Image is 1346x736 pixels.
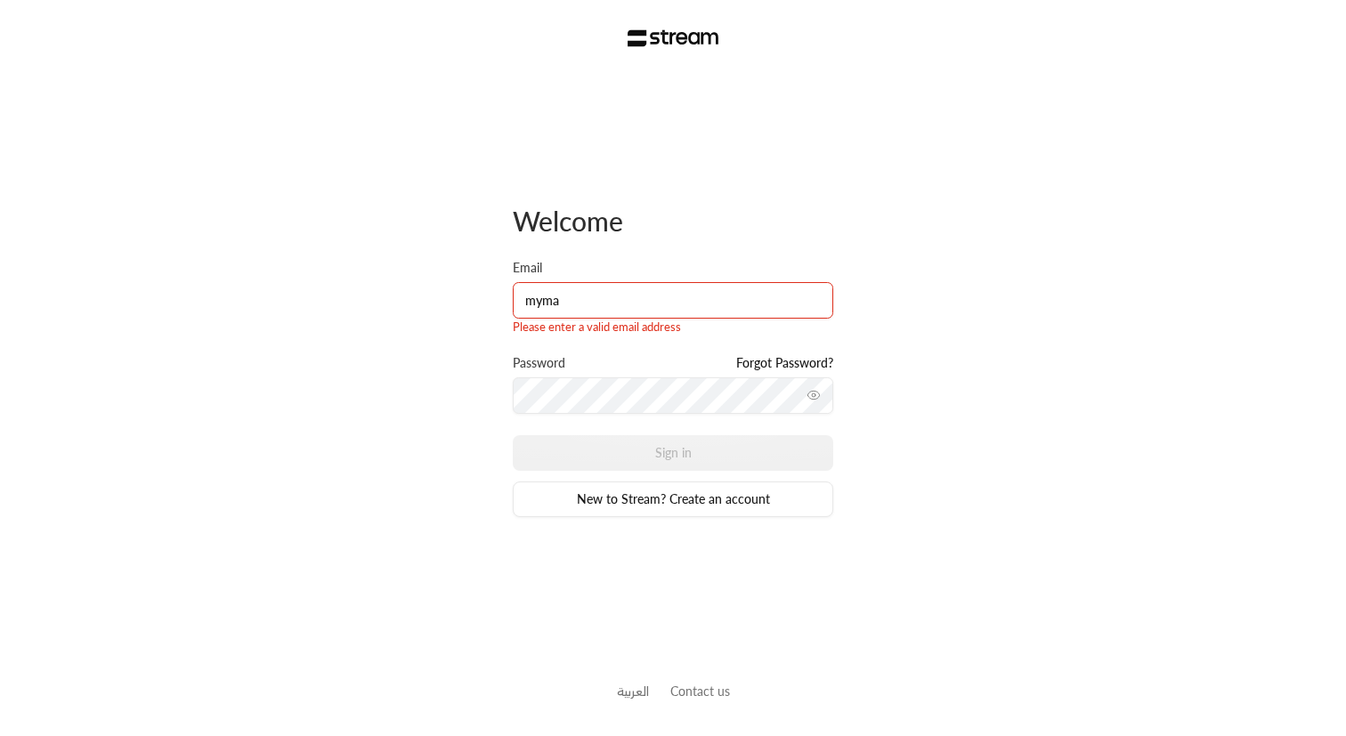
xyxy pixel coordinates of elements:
label: Email [513,259,542,277]
button: toggle password visibility [799,381,828,409]
a: العربية [617,675,649,708]
a: Contact us [670,683,730,699]
div: Please enter a valid email address [513,319,833,336]
button: Contact us [670,682,730,700]
span: Welcome [513,205,623,237]
img: Stream Logo [628,29,719,47]
label: Password [513,354,565,372]
a: New to Stream? Create an account [513,481,833,517]
a: Forgot Password? [736,354,833,372]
